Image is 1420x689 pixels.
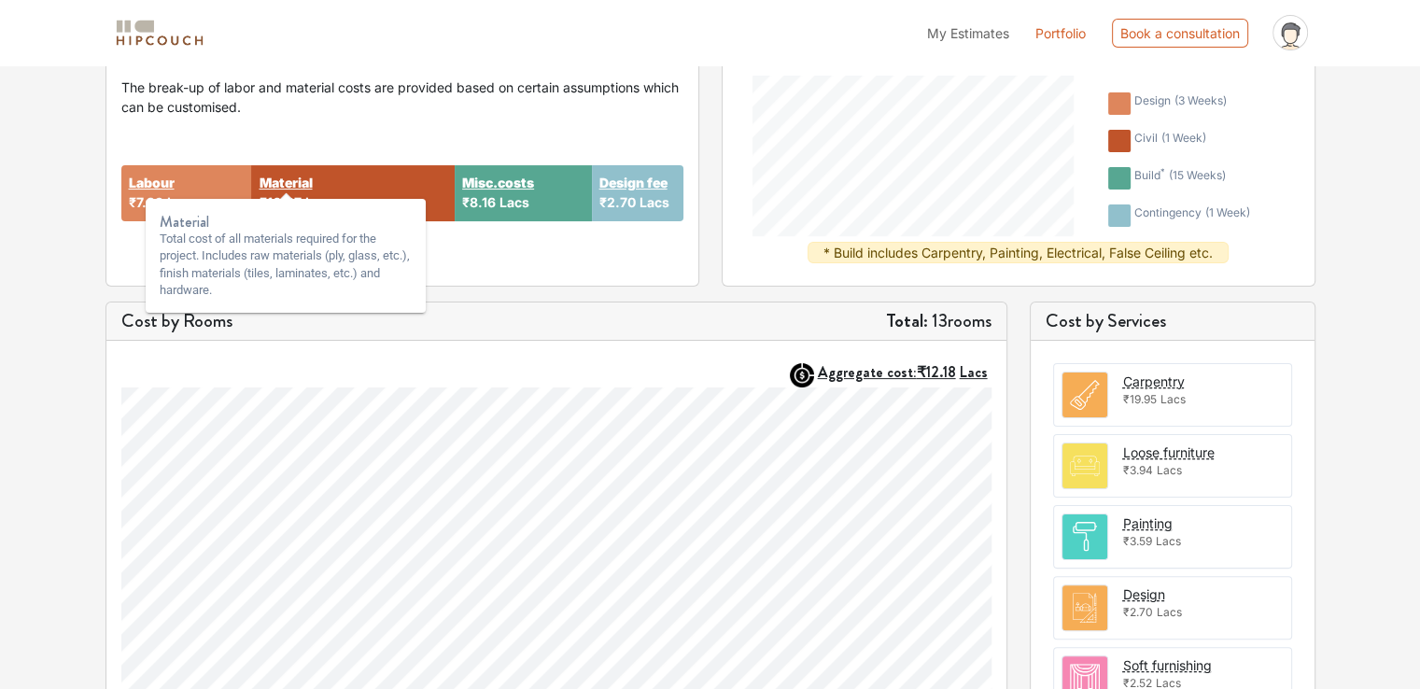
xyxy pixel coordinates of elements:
[1156,534,1181,548] span: Lacs
[818,361,988,383] strong: Aggregate cost:
[599,173,668,192] button: Design fee
[1062,443,1107,488] img: room.svg
[129,173,175,192] button: Labour
[808,242,1229,263] div: * Build includes Carpentry, Painting, Electrical, False Ceiling etc.
[917,361,956,383] span: ₹12.18
[1134,167,1226,190] div: build
[790,363,814,387] img: AggregateIcon
[1123,534,1152,548] span: ₹3.59
[1123,372,1185,391] button: Carpentry
[259,173,312,192] button: Material
[1123,463,1153,477] span: ₹3.94
[599,194,636,210] span: ₹2.70
[1134,92,1227,115] div: design
[640,194,669,210] span: Lacs
[129,194,163,210] span: ₹7.29
[1062,585,1107,630] img: room.svg
[1160,392,1186,406] span: Lacs
[1123,513,1173,533] button: Painting
[1062,373,1107,417] img: room.svg
[462,194,496,210] span: ₹8.16
[1161,131,1206,145] span: ( 1 week )
[1046,310,1300,332] h5: Cost by Services
[1112,19,1248,48] div: Book a consultation
[1157,605,1182,619] span: Lacs
[1169,168,1226,182] span: ( 15 weeks )
[121,310,232,332] h5: Cost by Rooms
[160,213,412,231] h6: Material
[1174,93,1227,107] span: ( 3 weeks )
[121,77,683,117] div: The break-up of labor and material costs are provided based on certain assumptions which can be c...
[927,25,1009,41] span: My Estimates
[1123,655,1212,675] button: Soft furnishing
[462,173,534,192] button: Misc.costs
[886,310,991,332] h5: 13 rooms
[1123,605,1153,619] span: ₹2.70
[1123,443,1215,462] button: Loose furniture
[1134,204,1250,227] div: contingency
[1157,463,1182,477] span: Lacs
[1205,205,1250,219] span: ( 1 week )
[1035,23,1086,43] a: Portfolio
[1123,584,1165,604] button: Design
[160,231,412,299] p: Total cost of all materials required for the project. Includes raw materials (ply, glass, etc.), ...
[960,361,988,383] span: Lacs
[1123,392,1157,406] span: ₹19.95
[499,194,529,210] span: Lacs
[113,12,206,54] span: logo-horizontal.svg
[886,307,928,334] strong: Total:
[1134,130,1206,152] div: civil
[113,17,206,49] img: logo-horizontal.svg
[818,363,991,381] button: Aggregate cost:₹12.18Lacs
[1062,514,1107,559] img: room.svg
